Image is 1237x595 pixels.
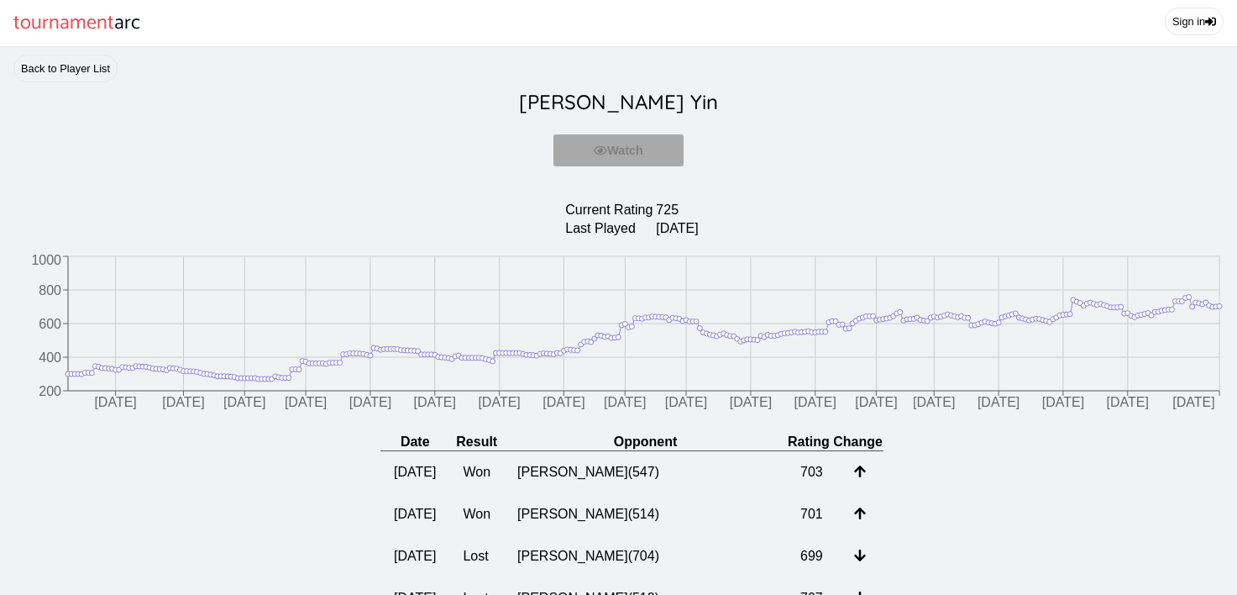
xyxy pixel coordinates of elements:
tspan: 400 [39,350,61,365]
a: Sign in [1165,8,1224,35]
td: Lost [449,535,504,577]
tspan: [DATE] [162,396,204,410]
tspan: 600 [39,317,61,331]
button: Watch [553,134,684,166]
tspan: [DATE] [414,396,456,410]
th: Rating Change [787,434,883,451]
td: 701 [787,493,841,535]
tspan: [DATE] [285,396,327,410]
td: 703 [787,451,841,494]
tspan: [DATE] [478,396,520,410]
td: [DATE] [655,220,699,237]
th: Result [449,434,504,451]
tspan: [DATE] [223,396,265,410]
tspan: [DATE] [794,396,836,410]
th: Opponent [504,434,787,451]
tspan: [DATE] [1172,396,1214,410]
th: Date [380,434,449,451]
tspan: [DATE] [730,396,772,410]
td: [PERSON_NAME] ( 547 ) [504,451,787,494]
td: 699 [787,535,841,577]
td: [DATE] [380,451,449,494]
tspan: [DATE] [94,396,136,410]
a: tournamentarc [13,7,140,39]
td: Won [449,451,504,494]
tspan: [DATE] [1107,396,1149,410]
a: Back to Player List [13,55,118,82]
td: [PERSON_NAME] ( 704 ) [504,535,787,577]
td: [DATE] [380,535,449,577]
tspan: [DATE] [604,396,646,410]
tspan: [DATE] [978,396,1019,410]
tspan: [DATE] [665,396,707,410]
tspan: [DATE] [855,396,897,410]
td: 725 [655,202,699,219]
td: Won [449,493,504,535]
span: tournament [13,7,114,39]
td: [DATE] [380,493,449,535]
tspan: 800 [39,283,61,297]
tspan: [DATE] [542,396,584,410]
tspan: 1000 [31,253,61,267]
span: arc [114,7,140,39]
td: Last Played [564,220,653,237]
tspan: [DATE] [1042,396,1084,410]
tspan: [DATE] [349,396,391,410]
td: [PERSON_NAME] ( 514 ) [504,493,787,535]
tspan: [DATE] [913,396,955,410]
h2: [PERSON_NAME] Yin [13,82,1224,121]
tspan: 200 [39,384,61,398]
td: Current Rating [564,202,653,219]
